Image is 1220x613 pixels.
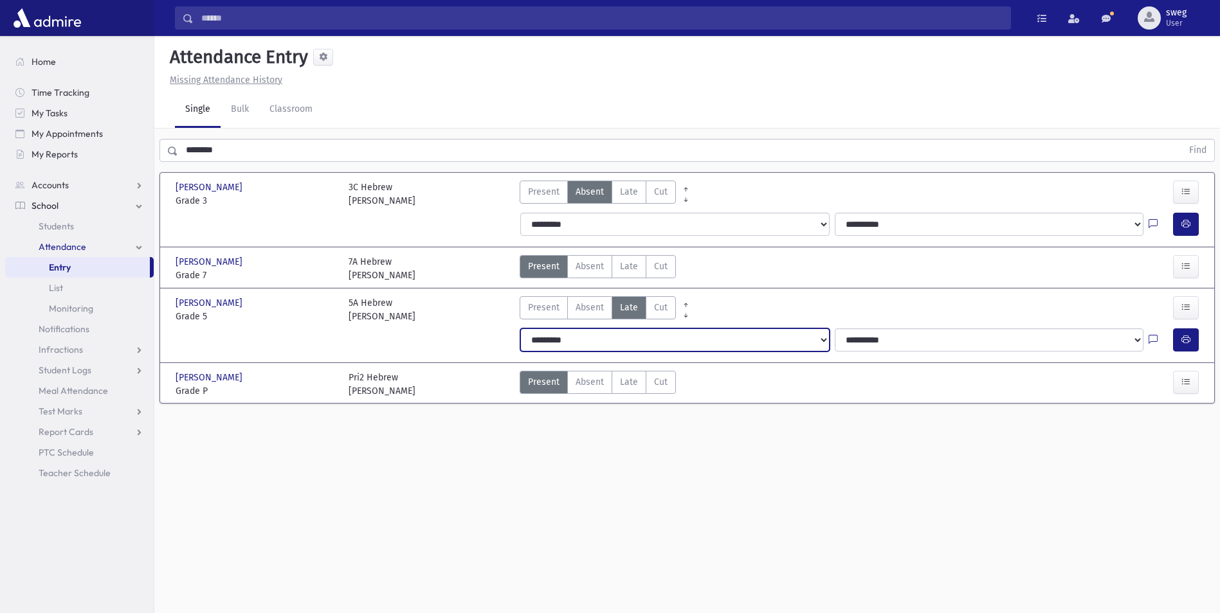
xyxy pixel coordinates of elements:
span: Home [32,56,56,67]
img: AdmirePro [10,5,84,31]
a: Entry [5,257,150,278]
u: Missing Attendance History [170,75,282,85]
a: Accounts [5,175,154,195]
a: School [5,195,154,216]
span: [PERSON_NAME] [176,296,245,310]
span: Absent [576,185,604,199]
div: AttTypes [520,255,676,282]
a: Report Cards [5,422,154,442]
span: My Tasks [32,107,68,119]
a: PTC Schedule [5,442,154,463]
a: Bulk [221,92,259,128]
a: Monitoring [5,298,154,319]
div: AttTypes [520,181,676,208]
span: Student Logs [39,364,91,376]
a: Time Tracking [5,82,154,103]
span: My Appointments [32,128,103,139]
a: Single [175,92,221,128]
span: Present [528,260,560,273]
span: List [49,282,63,294]
button: Find [1181,139,1214,161]
span: Notifications [39,323,89,335]
a: Student Logs [5,360,154,380]
span: Grade 3 [176,194,336,208]
span: Absent [576,375,604,389]
span: Infractions [39,344,83,355]
a: Teacher Schedule [5,463,154,483]
a: Meal Attendance [5,380,154,401]
span: Accounts [32,179,69,191]
a: Classroom [259,92,323,128]
span: Late [620,185,638,199]
span: Present [528,185,560,199]
span: [PERSON_NAME] [176,371,245,384]
span: Students [39,220,74,232]
span: Meal Attendance [39,385,108,396]
span: Report Cards [39,426,93,438]
span: Cut [654,301,668,314]
span: Present [528,301,560,314]
span: School [32,200,59,211]
a: Missing Attendance History [165,75,282,85]
a: Students [5,216,154,236]
a: My Appointments [5,123,154,144]
h5: Attendance Entry [165,46,308,68]
span: Grade 7 [176,269,336,282]
a: List [5,278,154,298]
span: Late [620,260,638,273]
a: Attendance [5,236,154,257]
a: Home [5,51,154,72]
span: User [1166,18,1187,28]
span: Cut [654,185,668,199]
span: Grade P [176,384,336,398]
span: Present [528,375,560,389]
span: Attendance [39,241,86,253]
span: Teacher Schedule [39,467,111,479]
span: [PERSON_NAME] [176,255,245,269]
span: My Reports [32,148,78,160]
div: 3C Hebrew [PERSON_NAME] [349,181,415,208]
span: Test Marks [39,405,82,417]
span: [PERSON_NAME] [176,181,245,194]
span: Grade 5 [176,310,336,323]
span: Late [620,301,638,314]
a: My Tasks [5,103,154,123]
span: sweg [1166,8,1187,18]
a: My Reports [5,144,154,164]
span: Absent [576,260,604,273]
span: Entry [49,262,71,273]
span: Absent [576,301,604,314]
span: Cut [654,375,668,389]
div: AttTypes [520,296,676,323]
div: AttTypes [520,371,676,398]
a: Infractions [5,339,154,360]
span: Monitoring [49,303,93,314]
span: Cut [654,260,668,273]
div: Pri2 Hebrew [PERSON_NAME] [349,371,415,398]
div: 7A Hebrew [PERSON_NAME] [349,255,415,282]
span: PTC Schedule [39,447,94,458]
div: 5A Hebrew [PERSON_NAME] [349,296,415,323]
input: Search [194,6,1010,30]
a: Test Marks [5,401,154,422]
span: Time Tracking [32,87,89,98]
a: Notifications [5,319,154,339]
span: Late [620,375,638,389]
